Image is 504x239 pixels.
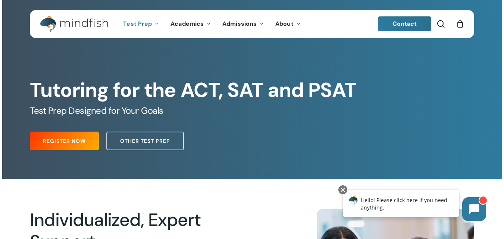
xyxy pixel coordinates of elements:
nav: Main Menu [118,10,306,38]
span: Academics [170,20,204,28]
a: Other Test Prep [106,132,184,150]
span: Register Now [43,137,86,145]
header: Main Menu [30,10,474,38]
span: Admissions [222,20,257,28]
h5: Test Prep Designed for Your Goals [30,105,474,117]
a: Test Prep [118,21,165,27]
a: Academics [165,21,217,27]
iframe: Chatbot [335,184,494,229]
span: Contact [392,20,417,28]
span: About [275,20,294,28]
a: Register Now [30,132,99,150]
a: Admissions [217,21,270,27]
h1: Tutoring for the ACT, SAT and PSAT [30,78,474,102]
a: About [270,21,307,27]
a: Cart [456,20,464,28]
span: Test Prep [123,20,152,28]
span: Other Test Prep [120,137,170,145]
a: Contact [378,16,432,31]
